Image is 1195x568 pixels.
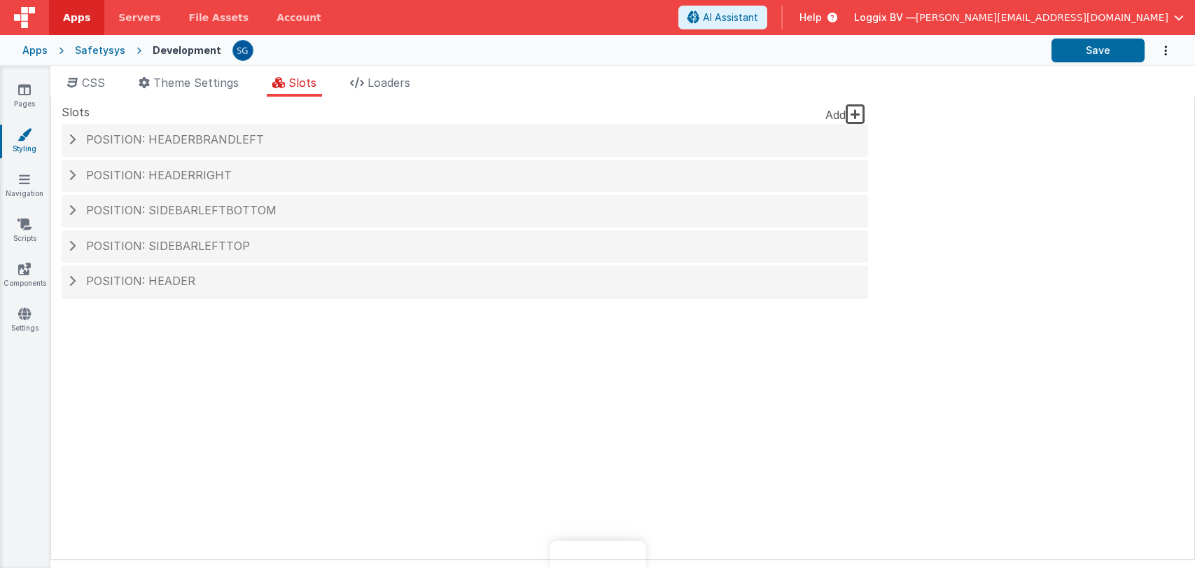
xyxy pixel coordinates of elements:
[799,11,822,25] span: Help
[703,11,758,25] span: AI Assistant
[153,76,239,90] span: Theme Settings
[288,76,316,90] span: Slots
[368,76,410,90] span: Loaders
[189,11,249,25] span: File Assets
[1051,39,1145,62] button: Save
[118,11,160,25] span: Servers
[86,132,264,146] span: Position: headerBrandLeft
[86,168,232,182] span: Position: headerRight
[86,239,250,253] span: Position: sidebarLeftTop
[22,43,48,57] div: Apps
[854,11,1184,25] button: Loggix BV — [PERSON_NAME][EMAIL_ADDRESS][DOMAIN_NAME]
[1145,36,1173,65] button: Options
[86,203,277,217] span: Position: sidebarLeftBottom
[62,104,90,120] span: Slots
[82,76,105,90] span: CSS
[63,11,90,25] span: Apps
[233,41,253,60] img: 385c22c1e7ebf23f884cbf6fb2c72b80
[825,108,846,122] span: Add
[153,43,221,57] div: Development
[86,274,195,288] span: Position: header
[854,11,916,25] span: Loggix BV —
[916,11,1168,25] span: [PERSON_NAME][EMAIL_ADDRESS][DOMAIN_NAME]
[75,43,125,57] div: Safetysys
[678,6,767,29] button: AI Assistant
